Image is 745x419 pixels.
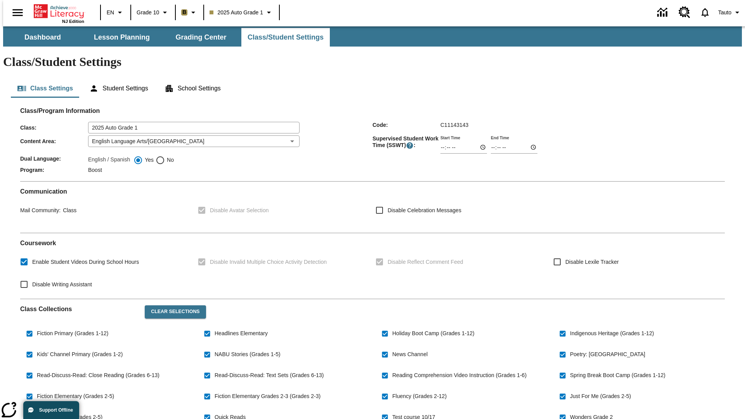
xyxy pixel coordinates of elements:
[215,392,321,400] span: Fiction Elementary Grades 2-3 (Grades 2-3)
[20,239,725,293] div: Coursework
[39,407,73,413] span: Support Offline
[653,2,674,23] a: Data Center
[20,115,725,175] div: Class/Program Information
[62,19,84,24] span: NJ Edition
[715,5,745,19] button: Profile/Settings
[158,79,227,98] button: School Settings
[23,401,79,419] button: Support Offline
[32,280,92,289] span: Disable Writing Assistant
[6,1,29,24] button: Open side menu
[178,5,201,19] button: Boost Class color is light brown. Change class color
[440,135,460,140] label: Start Time
[83,79,154,98] button: Student Settings
[20,107,725,114] h2: Class/Program Information
[372,122,440,128] span: Code :
[145,305,206,319] button: Clear Selections
[215,329,268,338] span: Headlines Elementary
[24,33,61,42] span: Dashboard
[11,79,734,98] div: Class/Student Settings
[718,9,731,17] span: Tauto
[20,156,88,162] span: Dual Language :
[215,371,324,379] span: Read-Discuss-Read: Text Sets (Grades 6-13)
[20,207,61,213] span: Mail Community :
[491,135,509,140] label: End Time
[20,138,88,144] span: Content Area :
[206,5,277,19] button: Class: 2025 Auto Grade 1, Select your class
[215,350,281,358] span: NABU Stories (Grades 1-5)
[103,5,128,19] button: Language: EN, Select a language
[570,350,645,358] span: Poetry: [GEOGRAPHIC_DATA]
[3,55,742,69] h1: Class/Student Settings
[388,258,463,266] span: Disable Reflect Comment Feed
[133,5,173,19] button: Grade: Grade 10, Select a grade
[241,28,330,47] button: Class/Student Settings
[210,258,327,266] span: Disable Invalid Multiple Choice Activity Detection
[20,167,88,173] span: Program :
[3,26,742,47] div: SubNavbar
[11,79,79,98] button: Class Settings
[392,350,428,358] span: News Channel
[440,122,468,128] span: C11143143
[388,206,461,215] span: Disable Celebration Messages
[695,2,715,23] a: Notifications
[162,28,240,47] button: Grading Center
[37,350,123,358] span: Kids' Channel Primary (Grades 1-2)
[20,125,88,131] span: Class :
[20,239,725,247] h2: Course work
[20,188,725,227] div: Communication
[34,3,84,19] a: Home
[61,207,76,213] span: Class
[88,167,102,173] span: Boost
[565,258,619,266] span: Disable Lexile Tracker
[94,33,150,42] span: Lesson Planning
[392,329,475,338] span: Holiday Boot Camp (Grades 1-12)
[570,392,631,400] span: Just For Me (Grades 2-5)
[372,135,440,149] span: Supervised Student Work Time (SSWT) :
[37,392,114,400] span: Fiction Elementary (Grades 2-5)
[570,371,665,379] span: Spring Break Boot Camp (Grades 1-12)
[4,28,81,47] button: Dashboard
[137,9,159,17] span: Grade 10
[210,206,269,215] span: Disable Avatar Selection
[3,28,331,47] div: SubNavbar
[392,371,527,379] span: Reading Comprehension Video Instruction (Grades 1-6)
[32,258,139,266] span: Enable Student Videos During School Hours
[107,9,114,17] span: EN
[570,329,654,338] span: Indigenous Heritage (Grades 1-12)
[83,28,161,47] button: Lesson Planning
[20,305,139,313] h2: Class Collections
[165,156,174,164] span: No
[248,33,324,42] span: Class/Student Settings
[37,371,159,379] span: Read-Discuss-Read: Close Reading (Grades 6-13)
[210,9,263,17] span: 2025 Auto Grade 1
[143,156,154,164] span: Yes
[34,3,84,24] div: Home
[88,135,300,147] div: English Language Arts/[GEOGRAPHIC_DATA]
[392,392,447,400] span: Fluency (Grades 2-12)
[406,142,414,149] button: Supervised Student Work Time is the timeframe when students can take LevelSet and when lessons ar...
[37,329,108,338] span: Fiction Primary (Grades 1-12)
[88,156,130,165] label: English / Spanish
[175,33,226,42] span: Grading Center
[20,188,725,195] h2: Communication
[88,122,300,133] input: Class
[182,7,186,17] span: B
[674,2,695,23] a: Resource Center, Will open in new tab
